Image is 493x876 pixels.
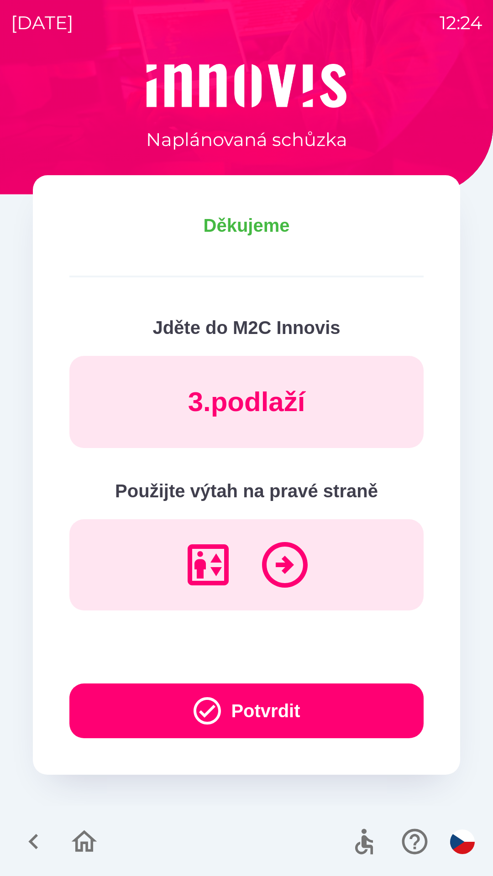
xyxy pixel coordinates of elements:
[33,64,460,108] img: Logo
[440,9,482,36] p: 12:24
[69,314,424,341] p: Jděte do M2C Innovis
[11,9,73,36] p: [DATE]
[69,683,424,738] button: Potvrdit
[69,212,424,239] p: Děkujeme
[188,385,305,419] p: 3 . podlaží
[450,829,475,854] img: cs flag
[146,126,347,153] p: Naplánovaná schůzka
[69,477,424,505] p: Použijte výtah na pravé straně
